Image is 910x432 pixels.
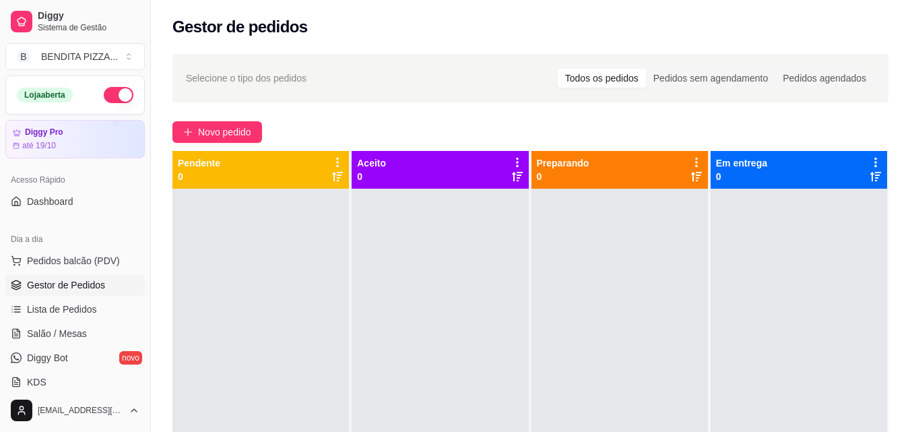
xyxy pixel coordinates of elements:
[38,405,123,416] span: [EMAIL_ADDRESS][DOMAIN_NAME]
[172,121,262,143] button: Novo pedido
[186,71,306,86] span: Selecione o tipo dos pedidos
[716,156,767,170] p: Em entrega
[27,195,73,208] span: Dashboard
[178,170,220,183] p: 0
[775,69,874,88] div: Pedidos agendados
[5,43,145,70] button: Select a team
[5,191,145,212] a: Dashboard
[537,170,589,183] p: 0
[41,50,118,63] div: BENDITA PIZZA ...
[38,10,139,22] span: Diggy
[178,156,220,170] p: Pendente
[27,278,105,292] span: Gestor de Pedidos
[357,156,386,170] p: Aceito
[5,371,145,393] a: KDS
[537,156,589,170] p: Preparando
[5,299,145,320] a: Lista de Pedidos
[198,125,251,140] span: Novo pedido
[25,127,63,137] article: Diggy Pro
[104,87,133,103] button: Alterar Status
[5,250,145,272] button: Pedidos balcão (PDV)
[5,323,145,344] a: Salão / Mesas
[558,69,646,88] div: Todos os pedidos
[27,303,97,316] span: Lista de Pedidos
[38,22,139,33] span: Sistema de Gestão
[5,394,145,427] button: [EMAIL_ADDRESS][DOMAIN_NAME]
[5,347,145,369] a: Diggy Botnovo
[5,169,145,191] div: Acesso Rápido
[5,120,145,158] a: Diggy Proaté 19/10
[17,88,73,102] div: Loja aberta
[27,327,87,340] span: Salão / Mesas
[27,375,46,389] span: KDS
[22,140,56,151] article: até 19/10
[5,228,145,250] div: Dia a dia
[17,50,30,63] span: B
[172,16,308,38] h2: Gestor de pedidos
[357,170,386,183] p: 0
[5,274,145,296] a: Gestor de Pedidos
[716,170,767,183] p: 0
[27,351,68,365] span: Diggy Bot
[5,5,145,38] a: DiggySistema de Gestão
[27,254,120,268] span: Pedidos balcão (PDV)
[183,127,193,137] span: plus
[646,69,775,88] div: Pedidos sem agendamento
